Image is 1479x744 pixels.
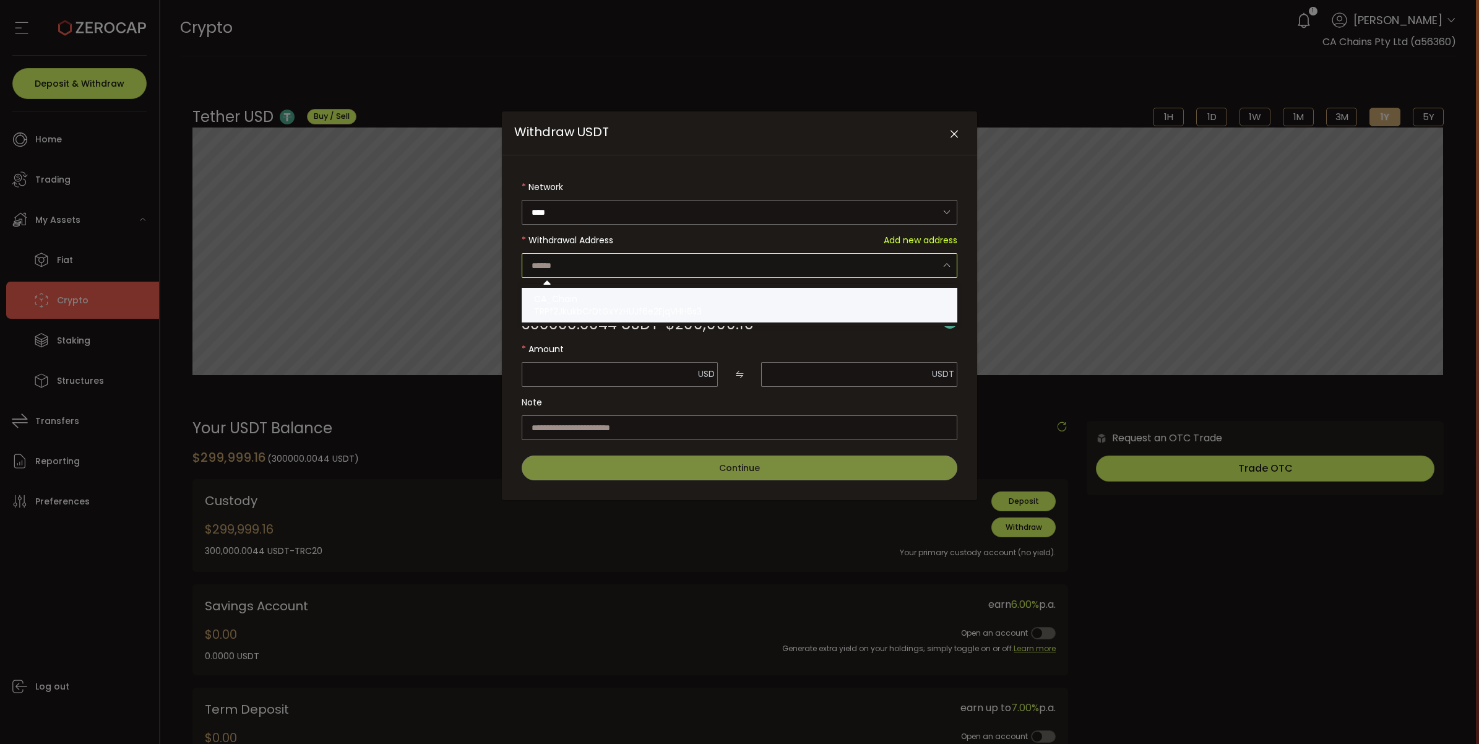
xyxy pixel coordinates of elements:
button: Continue [522,456,957,480]
span: USDT [932,368,954,380]
span: $299,999.16 [666,317,753,332]
span: CA_Chain [534,293,577,305]
iframe: Chat Widget [1330,610,1479,744]
span: Withdrawal Address [528,234,613,246]
span: USD [698,368,715,380]
label: Amount [522,337,957,361]
div: ~ [522,317,753,332]
label: Network [522,175,957,199]
span: Continue [719,462,760,474]
div: 聊天小组件 [1330,610,1479,744]
span: Withdraw USDT [514,123,609,141]
div: Withdraw USDT [502,111,977,500]
span: Add new address [884,228,957,253]
span: 300000.0044 USDT [522,317,658,332]
button: Close [943,124,965,145]
label: Note [522,390,957,415]
span: TRPf2JkukbCrDtGxYzHUJf6e2EjqVHH6s3 [534,305,702,318]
